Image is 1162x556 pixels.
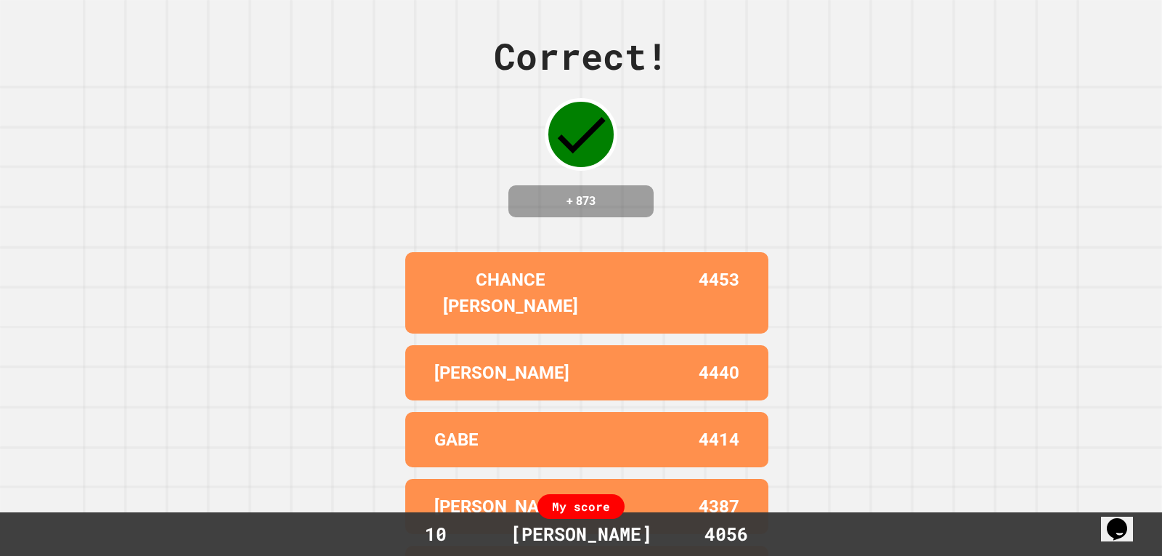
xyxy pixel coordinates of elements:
[537,494,625,519] div: My score
[523,193,639,210] h4: + 873
[699,493,739,520] p: 4387
[699,427,739,453] p: 4414
[699,360,739,386] p: 4440
[434,360,569,386] p: [PERSON_NAME]
[434,427,479,453] p: GABE
[381,520,490,548] div: 10
[699,267,739,319] p: 4453
[434,267,587,319] p: CHANCE [PERSON_NAME]
[434,493,569,520] p: [PERSON_NAME]
[496,520,667,548] div: [PERSON_NAME]
[494,29,668,84] div: Correct!
[672,520,781,548] div: 4056
[1101,498,1147,541] iframe: chat widget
